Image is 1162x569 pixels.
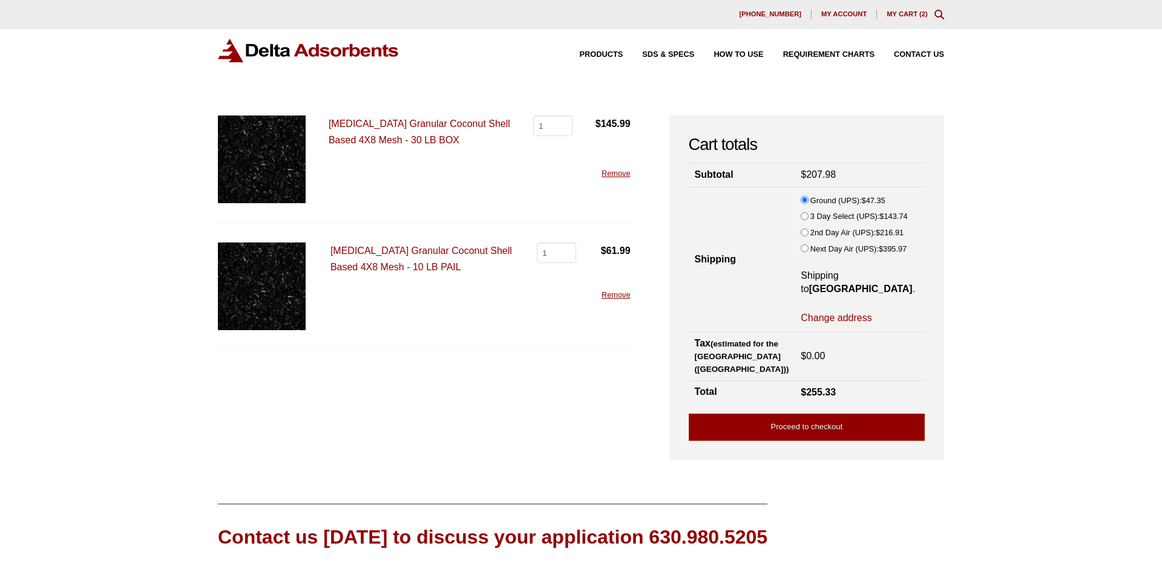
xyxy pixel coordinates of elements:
span: $ [596,119,601,129]
span: Products [580,51,623,59]
span: $ [862,196,866,205]
span: $ [801,169,806,180]
span: My account [821,11,867,18]
strong: [GEOGRAPHIC_DATA] [809,284,913,294]
img: Activated Carbon Mesh Granular [218,242,306,330]
span: $ [601,245,606,256]
input: Product quantity [537,242,576,263]
img: Activated Carbon Mesh Granular [218,115,306,203]
span: Contact Us [894,51,944,59]
span: How to Use [714,51,763,59]
h2: Cart totals [689,135,925,155]
label: 2nd Day Air (UPS): [810,226,904,239]
span: SDS & SPECS [642,51,694,59]
a: Proceed to checkout [689,414,925,441]
bdi: 61.99 [601,245,631,256]
bdi: 0.00 [801,351,825,361]
span: $ [876,228,880,237]
a: My account [812,10,877,19]
bdi: 216.91 [876,228,904,237]
a: [MEDICAL_DATA] Granular Coconut Shell Based 4X8 Mesh - 10 LB PAIL [330,245,512,272]
label: Ground (UPS): [810,194,885,207]
small: (estimated for the [GEOGRAPHIC_DATA] ([GEOGRAPHIC_DATA])) [695,339,789,374]
input: Product quantity [533,115,573,136]
span: $ [879,212,884,221]
a: My Cart (2) [887,10,928,18]
th: Shipping [689,187,795,333]
a: [MEDICAL_DATA] Granular Coconut Shell Based 4X8 Mesh - 30 LB BOX [329,119,510,145]
span: 2 [922,10,925,18]
label: Next Day Air (UPS): [810,242,907,256]
span: $ [801,387,806,397]
span: [PHONE_NUMBER] [739,11,801,18]
span: $ [801,351,806,361]
a: Requirement Charts [764,51,875,59]
span: $ [879,244,883,253]
a: How to Use [694,51,763,59]
a: Remove this item [602,290,631,299]
div: Contact us [DATE] to discuss your application 630.980.5205 [218,524,767,551]
bdi: 47.35 [862,196,885,205]
a: [PHONE_NUMBER] [729,10,812,19]
th: Subtotal [689,163,795,187]
a: Remove this item [602,169,631,178]
a: Products [560,51,623,59]
label: 3 Day Select (UPS): [810,210,908,223]
span: Requirement Charts [783,51,875,59]
bdi: 395.97 [879,244,907,253]
bdi: 255.33 [801,387,836,397]
th: Tax [689,333,795,380]
a: SDS & SPECS [623,51,694,59]
p: Shipping to . [801,269,919,296]
th: Total [689,380,795,404]
bdi: 143.74 [879,212,907,221]
div: Toggle Modal Content [934,10,944,19]
a: Contact Us [875,51,944,59]
bdi: 207.98 [801,169,836,180]
img: Delta Adsorbents [218,39,399,62]
a: Change address [801,311,871,325]
bdi: 145.99 [596,119,631,129]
